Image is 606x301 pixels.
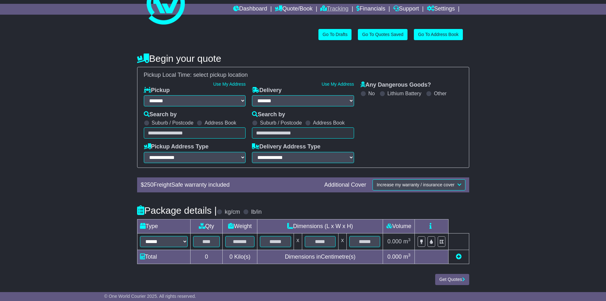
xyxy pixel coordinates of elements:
label: Suburb / Postcode [152,120,194,126]
label: Address Book [313,120,345,126]
a: Support [393,4,419,15]
td: Total [137,250,190,264]
span: 0.000 [387,238,402,245]
span: m [403,238,411,245]
span: Increase my warranty / insurance cover [377,182,454,187]
td: Weight [223,219,257,233]
label: Address Book [205,120,236,126]
td: x [338,233,347,250]
h4: Package details | [137,205,217,216]
a: Use My Address [322,82,354,87]
span: © One World Courier 2025. All rights reserved. [104,294,196,299]
label: Any Dangerous Goods? [360,82,431,89]
td: x [294,233,302,250]
span: select pickup location [193,72,248,78]
sup: 3 [408,253,411,257]
label: Search by [144,111,177,118]
a: Go To Drafts [318,29,352,40]
a: Go To Address Book [414,29,463,40]
label: No [368,90,375,97]
label: Suburb / Postcode [260,120,302,126]
a: Add new item [456,254,462,260]
label: Pickup Address Type [144,143,209,150]
td: 0 [190,250,223,264]
label: kg/cm [225,209,240,216]
label: Pickup [144,87,170,94]
a: Financials [356,4,385,15]
td: Qty [190,219,223,233]
a: Settings [427,4,455,15]
span: 0 [229,254,233,260]
td: Dimensions in Centimetre(s) [257,250,383,264]
a: Use My Address [213,82,246,87]
label: Delivery [252,87,282,94]
td: Dimensions (L x W x H) [257,219,383,233]
td: Kilo(s) [223,250,257,264]
sup: 3 [408,237,411,242]
a: Dashboard [233,4,267,15]
label: Lithium Battery [387,90,421,97]
button: Increase my warranty / insurance cover [373,179,465,190]
td: Type [137,219,190,233]
div: $ FreightSafe warranty included [138,182,321,189]
span: 250 [144,182,154,188]
label: Delivery Address Type [252,143,320,150]
a: Quote/Book [275,4,312,15]
div: Additional Cover [321,182,369,189]
label: Other [434,90,447,97]
h4: Begin your quote [137,53,469,64]
button: Get Quotes [435,274,469,285]
a: Go To Quotes Saved [358,29,407,40]
label: Search by [252,111,285,118]
div: Pickup Local Time: [141,72,466,79]
span: 0.000 [387,254,402,260]
td: Volume [383,219,415,233]
span: m [403,254,411,260]
a: Tracking [320,4,348,15]
label: lb/in [251,209,261,216]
